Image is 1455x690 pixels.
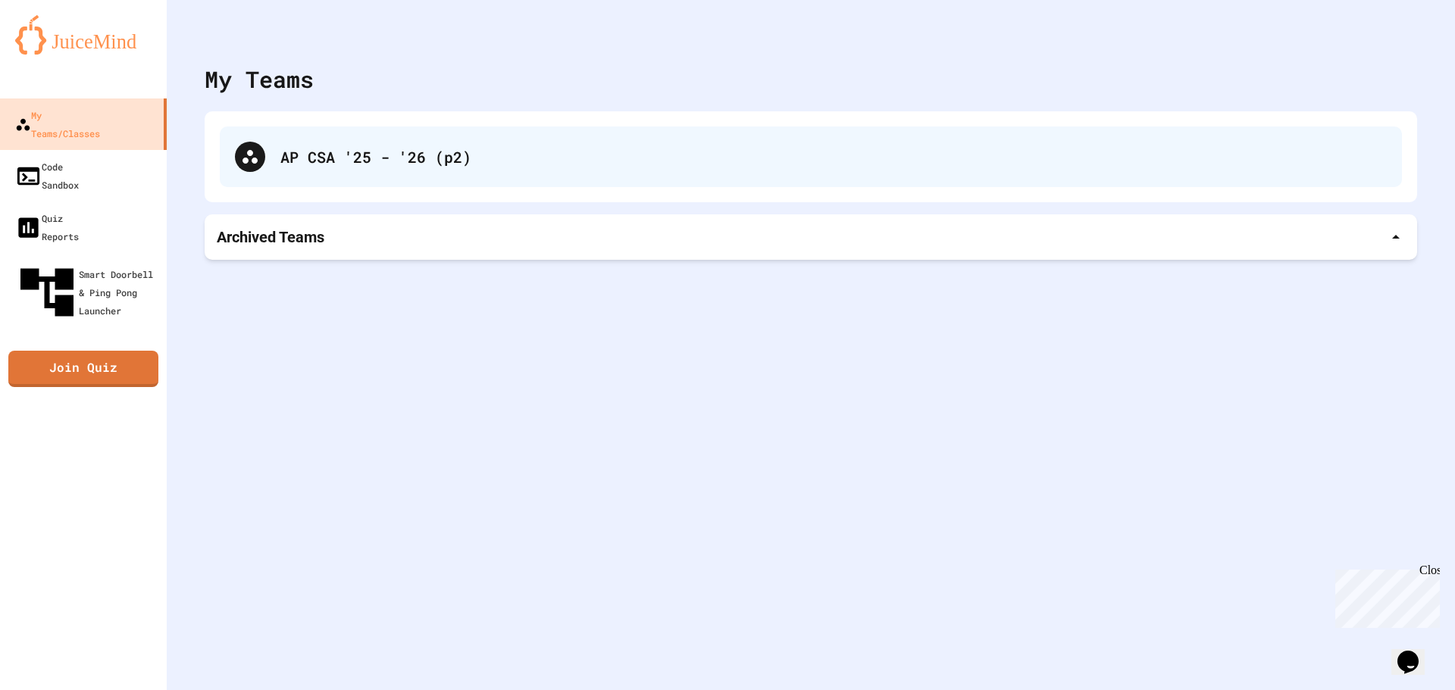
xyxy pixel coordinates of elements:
[15,261,161,324] div: Smart Doorbell & Ping Pong Launcher
[15,15,152,55] img: logo-orange.svg
[220,126,1402,187] div: AP CSA '25 - '26 (p2)
[217,226,324,248] p: Archived Teams
[1329,564,1440,628] iframe: chat widget
[205,62,314,96] div: My Teams
[15,158,79,194] div: Code Sandbox
[15,209,79,245] div: Quiz Reports
[8,351,158,387] a: Join Quiz
[280,145,1387,168] div: AP CSA '25 - '26 (p2)
[1391,629,1440,675] iframe: chat widget
[15,106,100,142] div: My Teams/Classes
[6,6,105,96] div: Chat with us now!Close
